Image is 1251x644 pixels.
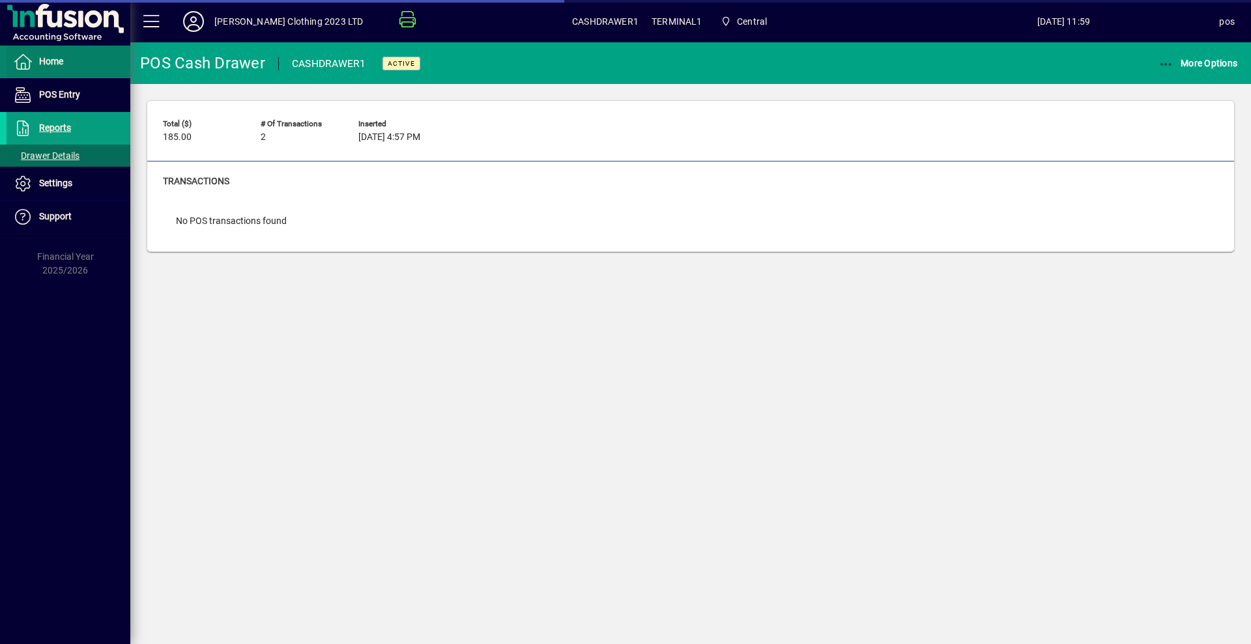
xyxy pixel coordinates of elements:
[39,89,80,100] span: POS Entry
[39,211,72,221] span: Support
[39,178,72,188] span: Settings
[163,132,192,143] span: 185.00
[140,53,265,74] div: POS Cash Drawer
[1219,11,1235,32] div: pos
[388,59,415,68] span: Active
[163,120,241,128] span: Total ($)
[13,150,79,161] span: Drawer Details
[261,120,339,128] span: # of Transactions
[163,176,229,186] span: Transactions
[358,120,437,128] span: Inserted
[261,132,266,143] span: 2
[7,46,130,78] a: Home
[163,201,300,241] div: No POS transactions found
[7,145,130,167] a: Drawer Details
[39,56,63,66] span: Home
[652,11,702,32] span: TERMINAL1
[214,11,363,32] div: [PERSON_NAME] Clothing 2023 LTD
[737,11,767,32] span: Central
[7,201,130,233] a: Support
[1158,58,1238,68] span: More Options
[715,10,773,33] span: Central
[572,11,639,32] span: CASHDRAWER1
[173,10,214,33] button: Profile
[1155,51,1241,75] button: More Options
[908,11,1220,32] span: [DATE] 11:59
[358,132,420,143] span: [DATE] 4:57 PM
[292,53,366,74] div: CASHDRAWER1
[7,167,130,200] a: Settings
[7,79,130,111] a: POS Entry
[39,122,71,133] span: Reports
